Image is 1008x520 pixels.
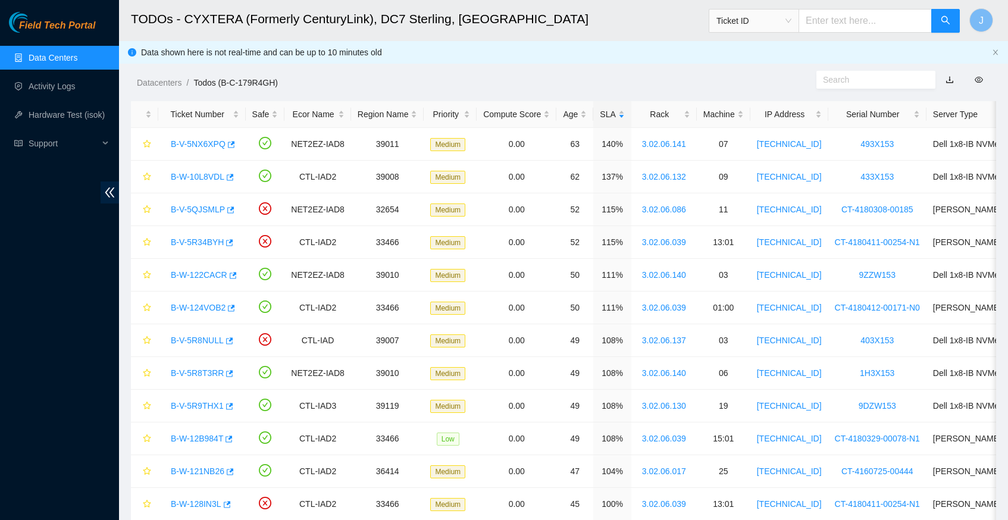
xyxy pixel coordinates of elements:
button: star [137,331,152,350]
span: Medium [430,171,465,184]
td: 108% [593,324,631,357]
a: 3.02.06.039 [642,303,686,312]
a: 3.02.06.086 [642,205,686,214]
button: star [137,200,152,219]
td: 104% [593,455,631,488]
td: 39010 [351,259,424,292]
a: CT-4180411-00254-N1 [835,237,920,247]
button: star [137,265,152,284]
a: 1H3X153 [860,368,894,378]
img: Akamai Technologies [9,12,60,33]
a: [TECHNICAL_ID] [757,336,822,345]
span: check-circle [259,268,271,280]
a: [TECHNICAL_ID] [757,205,822,214]
td: 0.00 [477,422,556,455]
span: star [143,303,151,313]
span: check-circle [259,464,271,477]
a: B-W-121NB26 [171,466,224,476]
span: check-circle [259,431,271,444]
td: 0.00 [477,128,556,161]
span: / [186,78,189,87]
td: CTL-IAD2 [284,226,350,259]
td: 19 [697,390,750,422]
a: B-W-128IN3L [171,499,221,509]
a: B-W-10L8VDL [171,172,224,181]
span: Support [29,131,99,155]
td: NET2EZ-IAD8 [284,193,350,226]
a: CT-4160725-00444 [841,466,913,476]
a: download [946,75,954,84]
span: J [979,13,984,28]
span: check-circle [259,137,271,149]
td: 111% [593,292,631,324]
td: 108% [593,357,631,390]
span: Medium [430,203,465,217]
a: [TECHNICAL_ID] [757,172,822,181]
a: 3.02.06.140 [642,270,686,280]
td: NET2EZ-IAD8 [284,357,350,390]
td: 62 [556,161,593,193]
td: 115% [593,193,631,226]
span: star [143,173,151,182]
td: 33466 [351,226,424,259]
td: 0.00 [477,193,556,226]
a: [TECHNICAL_ID] [757,401,822,411]
td: 49 [556,324,593,357]
a: 3.02.06.039 [642,434,686,443]
span: Medium [430,302,465,315]
span: check-circle [259,170,271,182]
button: J [969,8,993,32]
button: search [931,9,960,33]
a: CT-4180308-00185 [841,205,913,214]
td: 47 [556,455,593,488]
td: 25 [697,455,750,488]
span: check-circle [259,366,271,378]
a: [TECHNICAL_ID] [757,466,822,476]
a: 403X153 [860,336,894,345]
a: B-V-5QJSMLP [171,205,225,214]
span: Medium [430,269,465,282]
a: [TECHNICAL_ID] [757,499,822,509]
span: Medium [430,465,465,478]
a: [TECHNICAL_ID] [757,434,822,443]
td: 39008 [351,161,424,193]
button: star [137,494,152,513]
a: B-W-124VOB2 [171,303,226,312]
a: CT-4180411-00254-N1 [835,499,920,509]
span: star [143,238,151,248]
td: CTL-IAD3 [284,390,350,422]
span: close-circle [259,497,271,509]
a: B-V-5R34BYH [171,237,224,247]
button: star [137,364,152,383]
span: close-circle [259,202,271,215]
a: Akamai TechnologiesField Tech Portal [9,21,95,37]
td: 0.00 [477,357,556,390]
td: 07 [697,128,750,161]
span: star [143,434,151,444]
td: 0.00 [477,390,556,422]
td: 32654 [351,193,424,226]
td: 39119 [351,390,424,422]
td: 0.00 [477,324,556,357]
span: Medium [430,367,465,380]
td: 33466 [351,292,424,324]
td: 0.00 [477,455,556,488]
td: 0.00 [477,161,556,193]
a: 3.02.06.137 [642,336,686,345]
a: [TECHNICAL_ID] [757,303,822,312]
a: [TECHNICAL_ID] [757,237,822,247]
a: B-V-5R8NULL [171,336,224,345]
a: 3.02.06.039 [642,237,686,247]
td: 63 [556,128,593,161]
a: 3.02.06.140 [642,368,686,378]
td: CTL-IAD2 [284,161,350,193]
span: Low [437,433,459,446]
a: 3.02.06.039 [642,499,686,509]
a: Activity Logs [29,82,76,91]
td: 33466 [351,422,424,455]
span: check-circle [259,399,271,411]
span: star [143,336,151,346]
td: 39011 [351,128,424,161]
a: [TECHNICAL_ID] [757,139,822,149]
td: 52 [556,193,593,226]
